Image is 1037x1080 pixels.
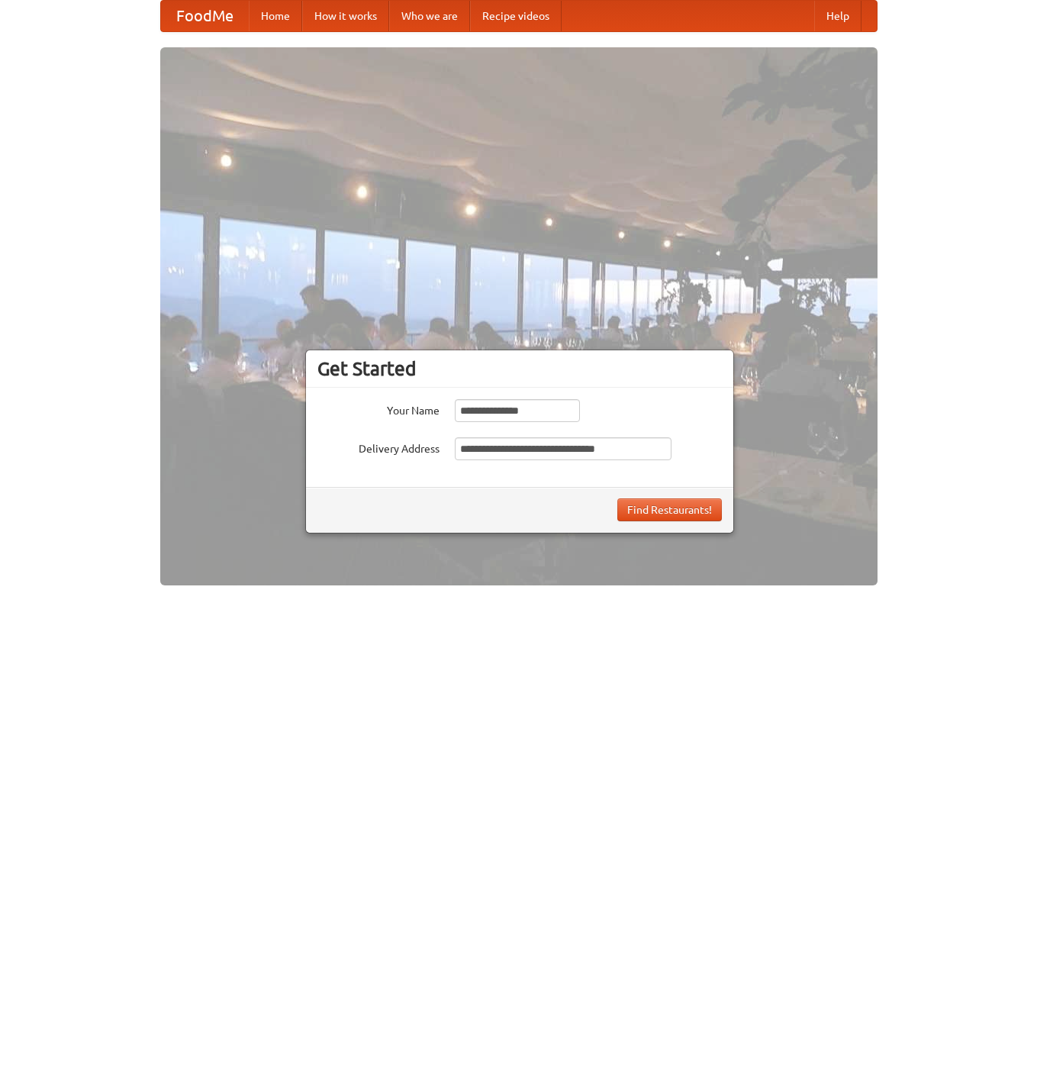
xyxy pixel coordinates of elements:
a: How it works [302,1,389,31]
a: Recipe videos [470,1,562,31]
a: Help [814,1,861,31]
a: Who we are [389,1,470,31]
label: Your Name [317,399,440,418]
h3: Get Started [317,357,722,380]
button: Find Restaurants! [617,498,722,521]
a: Home [249,1,302,31]
a: FoodMe [161,1,249,31]
label: Delivery Address [317,437,440,456]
